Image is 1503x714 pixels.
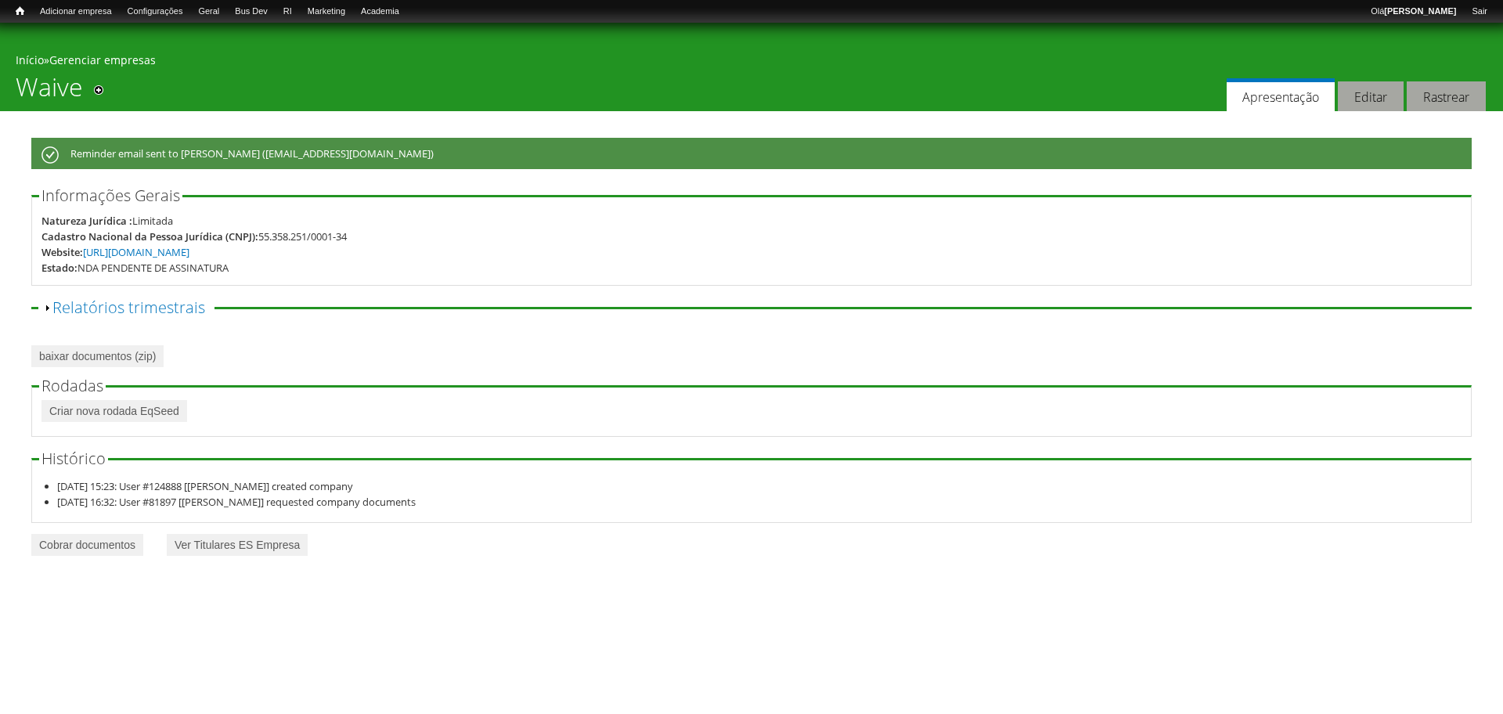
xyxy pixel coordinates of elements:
[41,448,106,469] span: Histórico
[16,52,1487,72] div: »
[120,4,191,20] a: Configurações
[41,375,103,396] span: Rodadas
[57,494,1462,510] li: [DATE] 16:32: User #81897 [[PERSON_NAME]] requested company documents
[41,185,180,206] span: Informações Gerais
[1363,4,1464,20] a: Olá[PERSON_NAME]
[227,4,276,20] a: Bus Dev
[300,4,353,20] a: Marketing
[16,5,24,16] span: Início
[31,534,143,556] a: Cobrar documentos
[1227,78,1335,112] a: Apresentação
[16,72,83,111] h1: Waive
[1384,6,1456,16] strong: [PERSON_NAME]
[353,4,407,20] a: Academia
[1338,81,1404,112] a: Editar
[41,229,258,244] div: Cadastro Nacional da Pessoa Jurídica (CNPJ):
[190,4,227,20] a: Geral
[57,478,1462,494] li: [DATE] 15:23: User #124888 [[PERSON_NAME]] created company
[52,297,205,318] a: Relatórios trimestrais
[83,245,189,259] a: [URL][DOMAIN_NAME]
[16,52,44,67] a: Início
[167,534,308,556] a: Ver Titulares ES Empresa
[77,260,229,276] div: NDA PENDENTE DE ASSINATURA
[132,213,173,229] div: Limitada
[1407,81,1486,112] a: Rastrear
[31,138,1472,169] div: Reminder email sent to [PERSON_NAME] ([EMAIL_ADDRESS][DOMAIN_NAME])
[32,4,120,20] a: Adicionar empresa
[49,52,156,67] a: Gerenciar empresas
[41,213,132,229] div: Natureza Jurídica :
[276,4,300,20] a: RI
[258,229,347,244] div: 55.358.251/0001-34
[41,260,77,276] div: Estado:
[31,345,164,367] a: baixar documentos (zip)
[41,244,83,260] div: Website:
[1464,4,1495,20] a: Sair
[41,400,187,422] a: Criar nova rodada EqSeed
[8,4,32,19] a: Início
